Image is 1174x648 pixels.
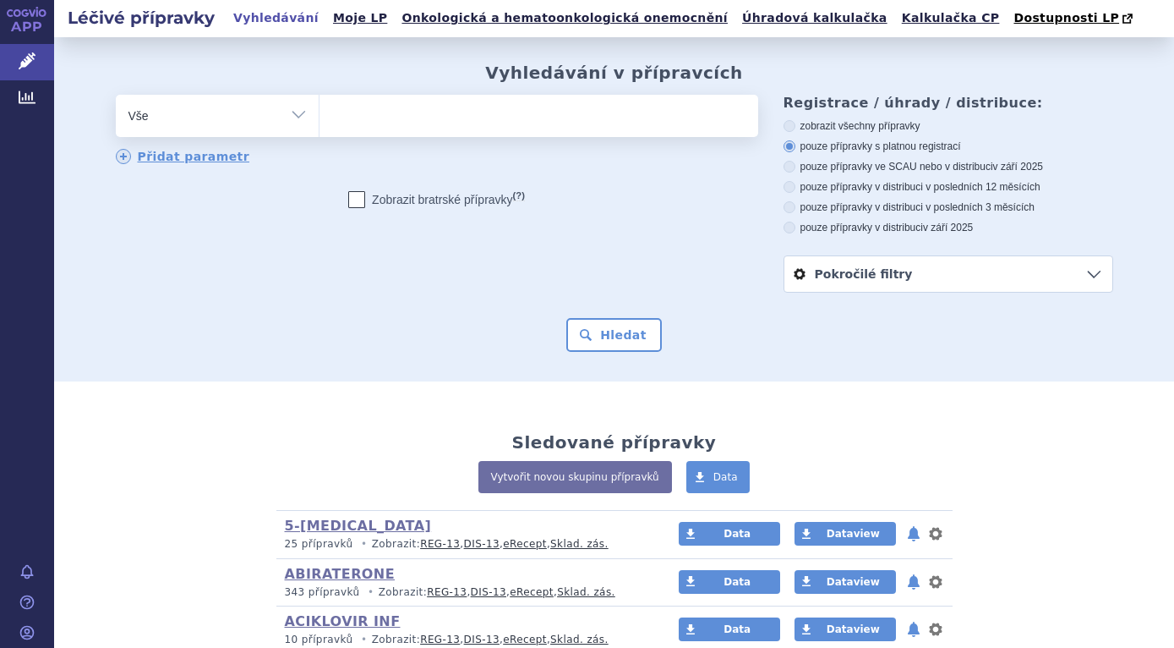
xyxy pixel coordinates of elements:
[285,566,395,582] a: ABIRATERONE
[420,538,460,550] a: REG-13
[363,585,379,600] i: •
[927,619,944,640] button: nastavení
[713,471,738,483] span: Data
[464,634,500,645] a: DIS-13
[1013,11,1119,25] span: Dostupnosti LP
[724,576,751,588] span: Data
[827,576,880,588] span: Dataview
[827,528,880,540] span: Dataview
[285,634,353,645] span: 10 přípravků
[724,528,751,540] span: Data
[905,572,922,592] button: notifikace
[923,222,973,233] span: v září 2025
[513,190,525,201] abbr: (?)
[1008,7,1141,30] a: Dostupnosti LP
[54,6,228,30] h2: Léčivé přípravky
[679,618,780,641] a: Data
[427,586,467,598] a: REG-13
[794,522,896,546] a: Dataview
[784,160,1113,173] label: pouze přípravky ve SCAU nebo v distribuci
[285,586,360,598] span: 343 přípravků
[478,461,672,493] a: Vytvořit novou skupinu přípravků
[784,95,1113,111] h3: Registrace / úhrady / distribuce:
[328,7,392,30] a: Moje LP
[905,619,922,640] button: notifikace
[566,318,662,352] button: Hledat
[784,256,1112,292] a: Pokročilé filtry
[485,63,743,83] h2: Vyhledávání v přípravcích
[794,618,896,641] a: Dataview
[285,518,432,534] a: 5-[MEDICAL_DATA]
[784,180,1113,194] label: pouze přípravky v distribuci v posledních 12 měsících
[510,586,554,598] a: eRecept
[285,537,647,552] p: Zobrazit: , , ,
[794,570,896,594] a: Dataview
[464,538,500,550] a: DIS-13
[679,522,780,546] a: Data
[784,221,1113,234] label: pouze přípravky v distribuci
[905,524,922,544] button: notifikace
[503,634,547,645] a: eRecept
[557,586,615,598] a: Sklad. zás.
[993,161,1043,173] span: v září 2025
[503,538,547,550] a: eRecept
[784,200,1113,214] label: pouze přípravky v distribuci v posledních 3 měsících
[357,537,372,552] i: •
[285,538,353,550] span: 25 přípravků
[927,572,944,592] button: nastavení
[116,149,250,164] a: Přidat parametr
[285,633,647,647] p: Zobrazit: , , ,
[285,613,401,629] a: ACIKLOVIR INF
[784,140,1113,153] label: pouze přípravky s platnou registrací
[285,585,647,600] p: Zobrazit: , , ,
[927,524,944,544] button: nastavení
[228,7,324,30] a: Vyhledávání
[396,7,733,30] a: Onkologická a hematoonkologická onemocnění
[737,7,893,30] a: Úhradová kalkulačka
[550,538,609,550] a: Sklad. zás.
[827,623,880,635] span: Dataview
[724,623,751,635] span: Data
[357,633,372,647] i: •
[420,634,460,645] a: REG-13
[686,461,751,493] a: Data
[897,7,1005,30] a: Kalkulačka CP
[679,570,780,594] a: Data
[348,191,525,208] label: Zobrazit bratrské přípravky
[512,432,717,453] h2: Sledované přípravky
[471,586,506,598] a: DIS-13
[784,119,1113,133] label: zobrazit všechny přípravky
[550,634,609,645] a: Sklad. zás.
